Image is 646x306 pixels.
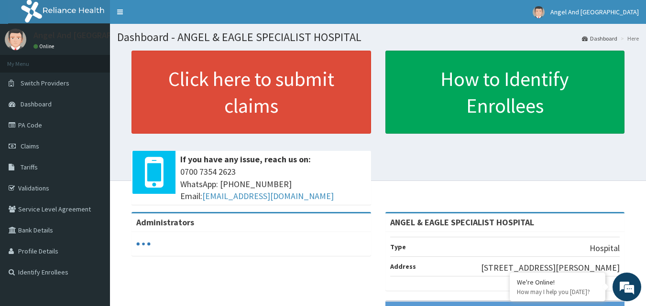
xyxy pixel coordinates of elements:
li: Here [618,34,639,42]
img: User Image [5,29,26,50]
a: Click here to submit claims [131,51,371,134]
svg: audio-loading [136,237,151,251]
span: Dashboard [21,100,52,108]
a: How to Identify Enrollees [385,51,625,134]
strong: ANGEL & EAGLE SPECIALIST HOSPITAL [390,217,534,228]
a: Dashboard [582,34,617,42]
p: Hospital [590,242,620,254]
img: User Image [533,6,545,18]
p: [STREET_ADDRESS][PERSON_NAME] [481,262,620,274]
h1: Dashboard - ANGEL & EAGLE SPECIALIST HOSPITAL [117,31,639,43]
p: How may I help you today? [517,288,598,296]
span: 0700 7354 2623 WhatsApp: [PHONE_NUMBER] Email: [180,166,366,202]
span: Claims [21,142,39,150]
b: Type [390,243,406,251]
a: Online [33,43,56,50]
span: Tariffs [21,163,38,171]
div: We're Online! [517,278,598,286]
b: Administrators [136,217,194,228]
span: Angel And [GEOGRAPHIC_DATA] [550,8,639,16]
b: Address [390,262,416,271]
b: If you have any issue, reach us on: [180,154,311,165]
a: [EMAIL_ADDRESS][DOMAIN_NAME] [202,190,334,201]
span: Switch Providers [21,79,69,87]
p: Angel And [GEOGRAPHIC_DATA] [33,31,152,40]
